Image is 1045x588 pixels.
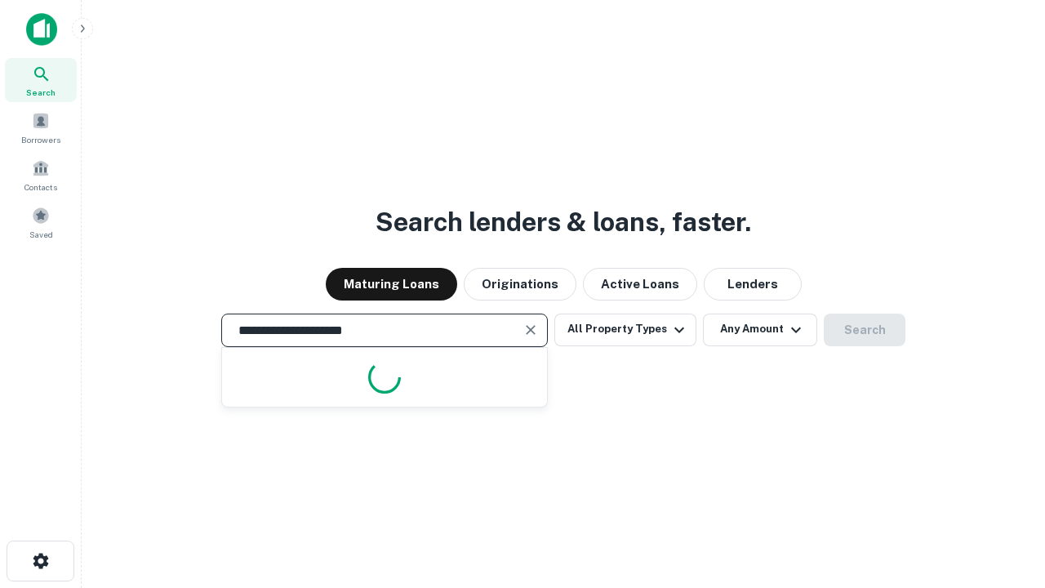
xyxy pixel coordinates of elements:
[5,105,77,149] a: Borrowers
[583,268,697,301] button: Active Loans
[704,268,802,301] button: Lenders
[29,228,53,241] span: Saved
[326,268,457,301] button: Maturing Loans
[5,58,77,102] a: Search
[26,86,56,99] span: Search
[26,13,57,46] img: capitalize-icon.png
[519,318,542,341] button: Clear
[5,200,77,244] a: Saved
[464,268,576,301] button: Originations
[703,314,817,346] button: Any Amount
[554,314,696,346] button: All Property Types
[21,133,60,146] span: Borrowers
[376,203,751,242] h3: Search lenders & loans, faster.
[963,457,1045,536] iframe: Chat Widget
[5,153,77,197] a: Contacts
[24,180,57,194] span: Contacts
